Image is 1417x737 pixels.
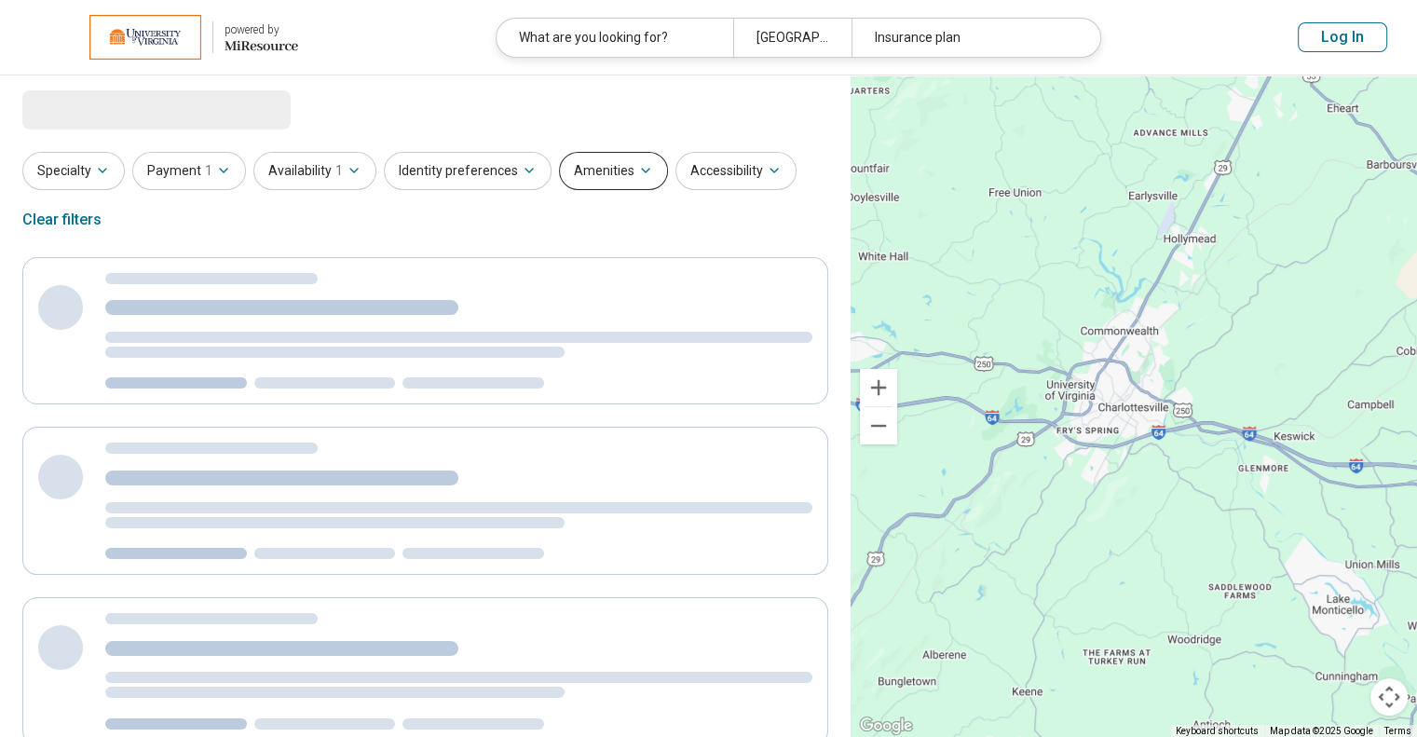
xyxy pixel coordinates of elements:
a: Terms (opens in new tab) [1384,726,1411,736]
button: Payment1 [132,152,246,190]
span: Map data ©2025 Google [1270,726,1373,736]
button: Specialty [22,152,125,190]
img: University of Virginia [89,15,201,60]
button: Zoom out [860,407,897,444]
div: powered by [225,21,298,38]
button: Availability1 [253,152,376,190]
button: Map camera controls [1370,678,1408,716]
div: Clear filters [22,198,102,242]
button: Accessibility [675,152,797,190]
button: Log In [1298,22,1387,52]
span: 1 [205,161,212,181]
button: Zoom in [860,369,897,406]
button: Amenities [559,152,668,190]
a: University of Virginiapowered by [30,15,298,60]
button: Identity preferences [384,152,552,190]
span: 1 [335,161,343,181]
div: What are you looking for? [497,19,733,57]
span: Loading... [22,90,179,128]
div: [GEOGRAPHIC_DATA], [GEOGRAPHIC_DATA] [733,19,852,57]
div: Insurance plan [852,19,1088,57]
